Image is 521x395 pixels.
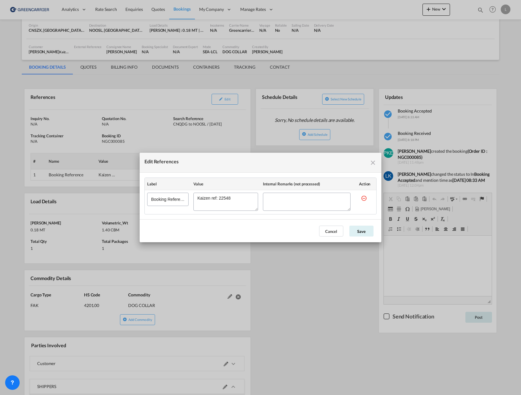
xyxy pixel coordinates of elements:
th: Internal Remarks (not processed) [260,178,353,190]
input: Booking Reference [147,193,189,206]
button: Save [349,226,374,237]
body: Rikteksteditor, editor2 [6,6,102,12]
div: Edit References [144,158,179,168]
md-dialog: Edit References [140,153,381,242]
th: Value [191,178,260,190]
md-icon: icon-minus-circle-outline red-400-fg s20 cursor mr-5 [361,195,367,201]
button: Cancel [319,226,343,237]
md-icon: icon-close fg-AAA8AD cursor [369,159,377,166]
th: Action [353,178,376,190]
th: Label [145,178,191,190]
